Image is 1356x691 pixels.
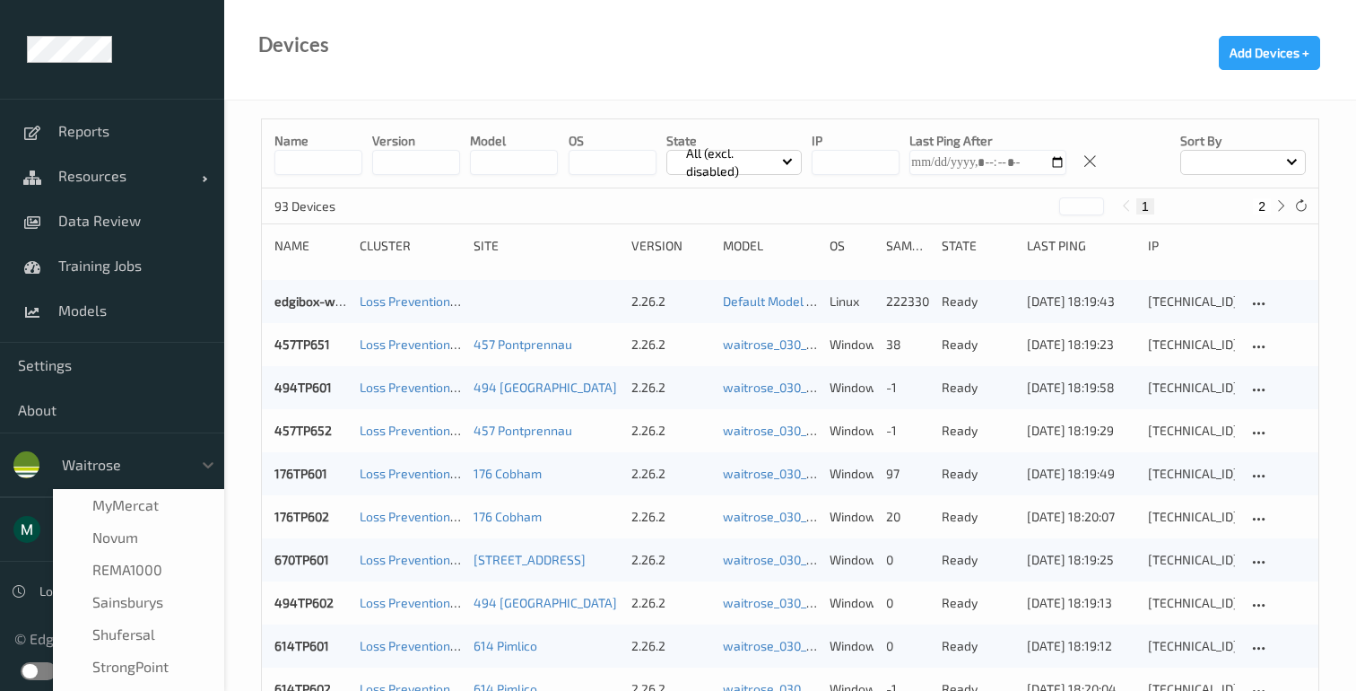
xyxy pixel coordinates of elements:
[274,237,347,255] div: Name
[830,551,873,569] p: windows
[909,132,1066,150] p: Last Ping After
[830,336,873,354] p: windows
[360,237,461,255] div: Cluster
[886,508,929,526] div: 20
[723,595,926,610] a: waitrose_030_yolo8n_384_9_07_25
[886,551,929,569] div: 0
[1027,422,1135,440] div: [DATE] 18:19:29
[474,337,572,352] a: 457 Pontprennau
[1180,132,1306,150] p: Sort by
[830,293,873,311] p: linux
[470,132,558,150] p: model
[942,508,1014,526] p: ready
[942,379,1014,397] p: ready
[474,552,586,567] a: [STREET_ADDRESS]
[1148,293,1235,311] div: [TECHNICAL_ID]
[274,132,362,150] p: Name
[360,466,478,481] a: Loss Prevention Pilot
[886,293,929,311] div: 2223301
[631,594,711,612] div: 2.26.2
[1148,237,1235,255] div: ip
[1027,465,1135,483] div: [DATE] 18:19:49
[723,638,926,653] a: waitrose_030_yolo8n_384_9_07_25
[723,337,926,352] a: waitrose_030_yolo8n_384_9_07_25
[830,465,873,483] p: windows
[1027,379,1135,397] div: [DATE] 18:19:58
[360,552,478,567] a: Loss Prevention Pilot
[1027,336,1135,354] div: [DATE] 18:19:23
[723,237,817,255] div: Model
[942,422,1014,440] p: ready
[1148,594,1235,612] div: [TECHNICAL_ID]
[886,336,929,354] div: 38
[474,466,542,481] a: 176 Cobham
[631,422,711,440] div: 2.26.2
[360,337,478,352] a: Loss Prevention Pilot
[886,237,929,255] div: Samples
[1136,198,1154,214] button: 1
[1148,551,1235,569] div: [TECHNICAL_ID]
[258,36,329,54] div: Devices
[723,466,926,481] a: waitrose_030_yolo8n_384_9_07_25
[886,422,929,440] div: -1
[360,595,478,610] a: Loss Prevention Pilot
[274,595,334,610] a: 494TP602
[942,336,1014,354] p: ready
[360,638,478,653] a: Loss Prevention Pilot
[723,423,926,438] a: waitrose_030_yolo8n_384_9_07_25
[360,423,478,438] a: Loss Prevention Pilot
[942,551,1014,569] p: ready
[360,380,478,395] a: Loss Prevention Pilot
[830,594,873,612] p: windows
[1027,293,1135,311] div: [DATE] 18:19:43
[631,551,711,569] div: 2.26.2
[830,237,873,255] div: OS
[942,237,1014,255] div: State
[886,379,929,397] div: -1
[942,637,1014,655] p: ready
[274,638,329,653] a: 614TP601
[631,637,711,655] div: 2.26.2
[723,380,926,395] a: waitrose_030_yolo8n_384_9_07_25
[631,379,711,397] div: 2.26.2
[886,637,929,655] div: 0
[812,132,900,150] p: IP
[942,465,1014,483] p: ready
[474,380,617,395] a: 494 [GEOGRAPHIC_DATA]
[474,509,542,524] a: 176 Cobham
[474,638,537,653] a: 614 Pimlico
[474,237,619,255] div: Site
[474,423,572,438] a: 457 Pontprennau
[1148,508,1235,526] div: [TECHNICAL_ID]
[274,337,330,352] a: 457TP651
[830,379,873,397] p: windows
[830,508,873,526] p: windows
[1027,551,1135,569] div: [DATE] 18:19:25
[1027,508,1135,526] div: [DATE] 18:20:07
[631,293,711,311] div: 2.26.2
[274,293,376,309] a: edgibox-waitrose
[666,132,802,150] p: State
[569,132,656,150] p: OS
[886,465,929,483] div: 97
[1148,465,1235,483] div: [TECHNICAL_ID]
[274,197,409,215] p: 93 Devices
[274,380,332,395] a: 494TP601
[1219,36,1320,70] button: Add Devices +
[886,594,929,612] div: 0
[680,144,782,180] p: All (excl. disabled)
[942,594,1014,612] p: ready
[830,422,873,440] p: windows
[631,237,711,255] div: version
[474,595,617,610] a: 494 [GEOGRAPHIC_DATA]
[1253,198,1271,214] button: 2
[1027,237,1135,255] div: Last Ping
[1148,379,1235,397] div: [TECHNICAL_ID]
[942,293,1014,311] p: ready
[830,637,873,655] p: windows
[631,465,711,483] div: 2.26.2
[360,509,478,524] a: Loss Prevention Pilot
[274,423,332,438] a: 457TP652
[1027,594,1135,612] div: [DATE] 18:19:13
[274,466,327,481] a: 176TP601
